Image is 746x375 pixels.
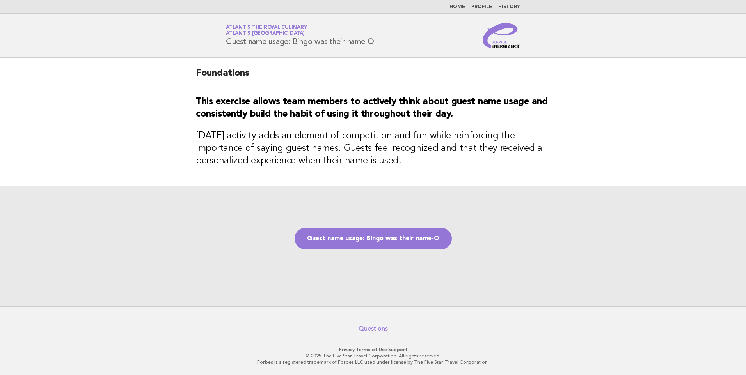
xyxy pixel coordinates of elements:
[196,130,550,167] h3: [DATE] activity adds an element of competition and fun while reinforcing the importance of saying...
[339,347,355,352] a: Privacy
[356,347,387,352] a: Terms of Use
[471,5,492,9] a: Profile
[498,5,520,9] a: History
[449,5,465,9] a: Home
[196,97,548,119] strong: This exercise allows team members to actively think about guest name usage and consistently build...
[134,353,612,359] p: © 2025 The Five Star Travel Corporation. All rights reserved.
[388,347,407,352] a: Support
[134,359,612,365] p: Forbes is a registered trademark of Forbes LLC used under license by The Five Star Travel Corpora...
[226,25,374,46] h1: Guest name usage: Bingo was their name-O
[134,347,612,353] p: · ·
[359,325,388,333] a: Questions
[196,67,550,86] h2: Foundations
[226,31,305,36] span: Atlantis [GEOGRAPHIC_DATA]
[295,228,452,249] a: Guest name usage: Bingo was their name-O
[483,23,520,48] img: Service Energizers
[226,25,307,36] a: Atlantis the Royal CulinaryAtlantis [GEOGRAPHIC_DATA]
